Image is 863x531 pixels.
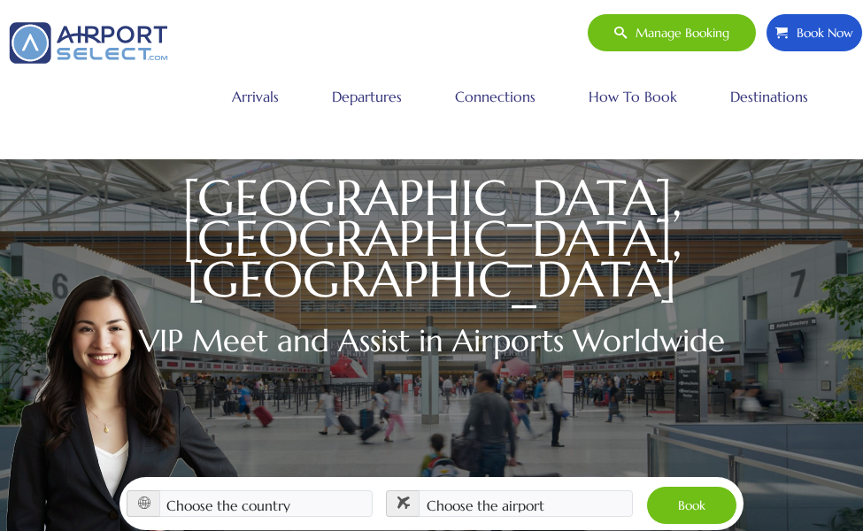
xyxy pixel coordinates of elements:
[451,74,540,119] a: Connections
[646,486,737,525] button: Book
[327,74,406,119] a: Departures
[766,13,863,52] a: Book Now
[119,318,744,364] h2: VIP Meet and Assist in Airports Worldwide
[584,74,682,119] a: How to book
[726,74,813,119] a: Destinations
[587,13,757,52] a: Manage booking
[227,74,283,119] a: Arrivals
[119,178,744,300] h1: [GEOGRAPHIC_DATA], [GEOGRAPHIC_DATA], [GEOGRAPHIC_DATA]
[627,14,729,51] span: Manage booking
[788,14,853,51] span: Book Now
